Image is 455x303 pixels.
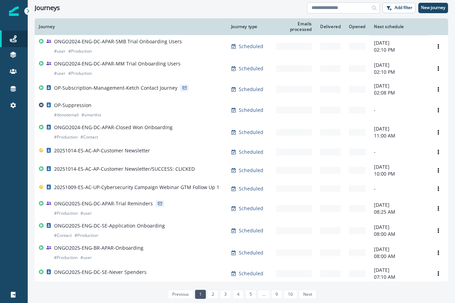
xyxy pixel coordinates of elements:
a: ONGO2024-ENG-DC-APAR-Closed Won Onboarding#Production#ContactScheduled-[DATE]11:00 AMOptions [35,121,448,143]
p: [DATE] [374,267,425,274]
p: - [374,107,425,114]
p: # Contact [80,134,98,141]
div: Emails processed [276,21,312,32]
a: OP-Subscription-Management-Ketch Contact JourneyScheduled-[DATE]02:08 PMOptions [35,80,448,99]
p: - [374,149,425,155]
p: [DATE] [374,39,425,46]
p: Scheduled [239,270,263,277]
img: Inflection [9,6,19,16]
p: ONGO2025-ENG-DC-SE-Never Spenders [54,269,147,276]
p: 02:10 PM [374,69,425,75]
p: New journey [421,5,445,10]
p: [DATE] [374,224,425,231]
button: Options [433,63,444,74]
p: # user [80,210,92,217]
p: ONGO2024-ENG-DC-APAR-Closed Won Onboarding [54,124,173,131]
a: 20251014-ES-AC-AP-Customer Newsletter/SUCCESS: CLICKEDScheduled-[DATE]10:00 PMOptions [35,161,448,180]
p: [DATE] [374,163,425,170]
p: 20251014-ES-AC-AP-Customer Newsletter/SUCCESS: CLICKED [54,166,195,172]
p: Scheduled [239,65,263,72]
ul: Pagination [166,290,316,299]
a: Page 9 [271,290,282,299]
p: Scheduled [239,107,263,114]
p: ONGO2025-ENG-DC-SE-Application Onboarding [54,222,165,229]
p: # smartlist [81,112,101,118]
p: 08:25 AM [374,208,425,215]
p: ONGO2025-ENG-DC-APAR-Trial Reminders [54,200,153,207]
p: [DATE] [374,246,425,253]
p: 08:00 AM [374,231,425,238]
p: [DATE] [374,62,425,69]
button: Options [433,268,444,279]
button: Options [433,127,444,137]
a: ONGO2025-ENG-DC-SE-Never SpendersScheduled-[DATE]07:10 AMOptions [35,264,448,283]
p: 20251009-ES-AC-UP-Cybersecurity Campaign Webinar GTM Follow Up 1 [54,184,219,191]
p: # Production [75,232,98,239]
a: ONGO2024-ENG-DC-APAR-MM Trial Onboarding Users#user#ProductionScheduled-[DATE]02:10 PMOptions [35,57,448,80]
div: Delivered [320,24,341,29]
p: # Production [54,254,78,261]
p: Scheduled [239,129,263,136]
button: Options [433,105,444,115]
p: Scheduled [239,149,263,155]
a: Page 10 [284,290,297,299]
button: Options [433,203,444,214]
p: 02:10 PM [374,46,425,53]
p: [DATE] [374,125,425,132]
p: [DATE] [374,202,425,208]
p: 07:10 AM [374,274,425,280]
p: 02:08 PM [374,89,425,96]
button: Options [433,225,444,236]
p: OP-Suppression [54,102,91,109]
p: Scheduled [239,249,263,256]
a: Page 3 [220,290,231,299]
button: Options [433,147,444,157]
div: Next schedule [374,24,425,29]
a: OP-Suppression#donotemail#smartlistScheduled--Options [35,99,448,121]
p: 10:00 PM [374,170,425,177]
p: 08:00 AM [374,253,425,260]
p: 11:00 AM [374,132,425,139]
a: 20251009-ES-AC-UP-Cybersecurity Campaign Webinar GTM Follow Up 1Scheduled--Options [35,180,448,197]
a: Page 5 [245,290,256,299]
p: Scheduled [239,185,263,192]
p: ONGO2024-ENG-DC-APAR-SMB Trial Onboarding Users [54,38,182,45]
p: - [374,185,425,192]
p: Scheduled [239,167,263,174]
button: Add filter [383,3,415,13]
p: # user [80,254,92,261]
a: ONGO2024-ENG-DC-APAR-SMB Trial Onboarding Users#user#ProductionScheduled-[DATE]02:10 PMOptions [35,35,448,58]
div: Opened [349,24,366,29]
p: # Production [68,70,92,77]
button: Options [433,165,444,176]
p: 20251014-ES-AC-AP-Customer Newsletter [54,147,150,154]
p: Scheduled [239,227,263,234]
p: # Contact [54,232,72,239]
a: Next page [299,290,316,299]
div: Journey [39,24,223,29]
a: Jump forward [258,290,269,299]
button: Options [433,84,444,95]
button: Options [433,248,444,258]
p: # Production [68,48,92,55]
p: [DATE] [374,82,425,89]
button: New journey [418,3,448,13]
a: ONGO2025-ENG-DC-SE-Application Onboarding#Contact#ProductionScheduled-[DATE]08:00 AMOptions [35,220,448,242]
a: Page 4 [233,290,244,299]
p: # user [54,70,65,77]
div: Journey type [231,24,268,29]
p: # donotemail [54,112,79,118]
a: ONGO2025-ENG-DC-APAR-Trial Reminders#Production#userScheduled-[DATE]08:25 AMOptions [35,197,448,220]
a: Page 1 is your current page [195,290,206,299]
p: Scheduled [239,205,263,212]
a: 20251014-ES-AC-AP-Customer NewsletterScheduled--Options [35,143,448,161]
p: Add filter [395,5,412,10]
button: Options [433,41,444,52]
p: # Production [54,210,78,217]
p: Scheduled [239,43,263,50]
button: Options [433,184,444,194]
p: # user [54,48,65,55]
p: Scheduled [239,86,263,93]
h1: Journeys [35,4,60,12]
a: ONGO2025-ENG-BR-APAR-Onboarding#Production#userScheduled-[DATE]08:00 AMOptions [35,242,448,264]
